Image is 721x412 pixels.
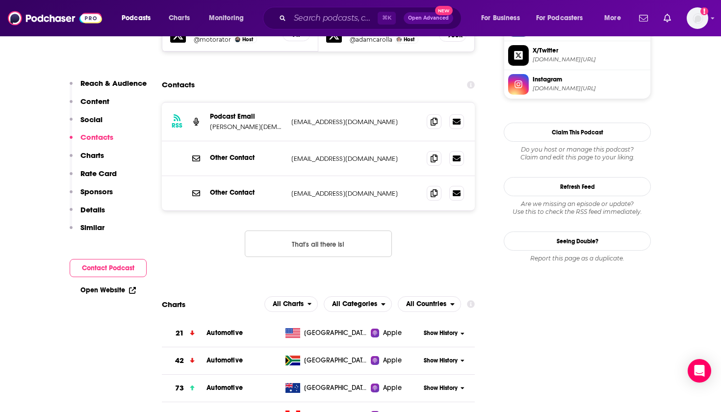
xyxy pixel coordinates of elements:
img: Adam Carolla [396,37,402,42]
p: [EMAIL_ADDRESS][DOMAIN_NAME] [291,118,419,126]
span: Logged in as chardin [687,7,708,29]
span: Apple [383,383,402,393]
span: ⌘ K [378,12,396,25]
p: Similar [80,223,104,232]
div: Report this page as a duplicate. [504,255,651,262]
img: Podchaser - Follow, Share and Rate Podcasts [8,9,102,27]
button: open menu [202,10,257,26]
button: Refresh Feed [504,177,651,196]
a: Show notifications dropdown [635,10,652,26]
button: Rate Card [70,169,117,187]
button: open menu [398,296,461,312]
span: All Charts [273,301,304,308]
p: Sponsors [80,187,113,196]
div: Search podcasts, credits, & more... [272,7,471,29]
button: open menu [264,296,318,312]
a: 21 [162,320,206,347]
button: Show History [421,384,468,392]
span: More [604,11,621,25]
a: Apple [371,356,420,365]
button: Show History [421,357,468,365]
img: User Profile [687,7,708,29]
span: Charts [169,11,190,25]
a: Open Website [80,286,136,294]
span: All Countries [406,301,446,308]
h3: 42 [175,355,184,366]
a: 73 [162,375,206,402]
a: [GEOGRAPHIC_DATA] [282,328,371,338]
button: Nothing here. [245,231,392,257]
p: [EMAIL_ADDRESS][DOMAIN_NAME] [291,189,419,198]
button: Open AdvancedNew [404,12,453,24]
h2: Charts [162,300,185,309]
p: Social [80,115,103,124]
button: Contact Podcast [70,259,147,277]
span: Instagram [533,75,646,84]
a: [GEOGRAPHIC_DATA] [282,383,371,393]
span: Do you host or manage this podcast? [504,146,651,154]
button: Contacts [70,132,113,151]
button: open menu [474,10,532,26]
a: Instagram[DOMAIN_NAME][URL] [508,74,646,95]
span: Host [242,36,253,43]
p: Podcast Email [210,112,283,121]
span: Open Advanced [408,16,449,21]
button: open menu [324,296,392,312]
p: Content [80,97,109,106]
p: Charts [80,151,104,160]
p: Contacts [80,132,113,142]
span: twitter.com/CarCastShow [533,56,646,63]
span: For Business [481,11,520,25]
button: Social [70,115,103,133]
button: Charts [70,151,104,169]
svg: Add a profile image [700,7,708,15]
h3: RSS [172,122,182,129]
button: Details [70,205,105,223]
a: X/Twitter[DOMAIN_NAME][URL] [508,45,646,66]
a: Show notifications dropdown [660,10,675,26]
button: Claim This Podcast [504,123,651,142]
a: [GEOGRAPHIC_DATA] [282,356,371,365]
div: Open Intercom Messenger [688,359,711,383]
div: Claim and edit this page to your liking. [504,146,651,161]
span: Show History [424,357,458,365]
span: X/Twitter [533,46,646,55]
input: Search podcasts, credits, & more... [290,10,378,26]
button: Content [70,97,109,115]
button: Show profile menu [687,7,708,29]
h3: 21 [176,328,184,339]
button: Sponsors [70,187,113,205]
span: Apple [383,356,402,365]
span: For Podcasters [536,11,583,25]
span: New [435,6,453,15]
span: Show History [424,329,458,337]
span: Australia [304,383,368,393]
p: [EMAIL_ADDRESS][DOMAIN_NAME] [291,154,419,163]
span: Apple [383,328,402,338]
p: Details [80,205,105,214]
button: Reach & Audience [70,78,147,97]
a: 42 [162,347,206,374]
a: Apple [371,383,420,393]
span: South Africa [304,356,368,365]
button: open menu [115,10,163,26]
a: @adamcarolla [350,36,392,43]
a: Charts [162,10,196,26]
h2: Contacts [162,76,195,94]
p: Rate Card [80,169,117,178]
h2: Platforms [264,296,318,312]
span: All Categories [332,301,377,308]
a: Seeing Double? [504,232,651,251]
p: Other Contact [210,188,283,197]
h5: @motorator [194,36,231,43]
h2: Categories [324,296,392,312]
a: Automotive [206,356,243,364]
a: Automotive [206,329,243,337]
a: Automotive [206,384,243,392]
button: open menu [530,10,597,26]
